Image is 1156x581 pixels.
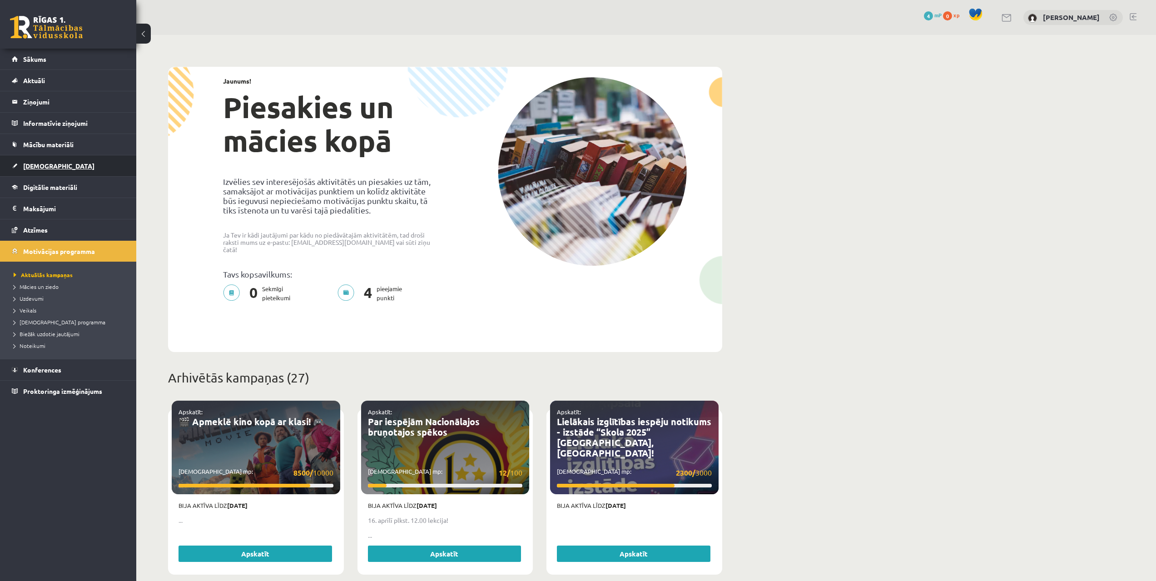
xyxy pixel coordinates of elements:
[12,134,125,155] a: Mācību materiāli
[12,241,125,262] a: Motivācijas programma
[245,284,262,303] span: 0
[12,91,125,112] a: Ziņojumi
[676,467,712,478] span: 3000
[14,342,127,350] a: Noteikumi
[23,387,102,395] span: Proktoringa izmēģinājums
[12,49,125,70] a: Sākums
[14,318,105,326] span: [DEMOGRAPHIC_DATA] programma
[12,359,125,380] a: Konferences
[12,113,125,134] a: Informatīvie ziņojumi
[23,226,48,234] span: Atzīmes
[359,284,377,303] span: 4
[14,283,59,290] span: Mācies un ziedo
[14,330,127,338] a: Biežāk uzdotie jautājumi
[223,269,438,279] p: Tavs kopsavilkums:
[499,468,510,477] strong: 12/
[14,271,127,279] a: Aktuālās kampaņas
[676,468,695,477] strong: 2300/
[557,416,711,459] a: Lielākais izglītības iespēju notikums - izstāde “Skola 2025” [GEOGRAPHIC_DATA], [GEOGRAPHIC_DATA]!
[953,11,959,19] span: xp
[924,11,942,19] a: 4 mP
[12,219,125,240] a: Atzīmes
[934,11,942,19] span: mP
[1043,13,1100,22] a: [PERSON_NAME]
[14,295,44,302] span: Uzdevumi
[557,467,712,478] p: [DEMOGRAPHIC_DATA] mp:
[368,516,448,524] strong: 16. aprīlī plkst. 12.00 lekcija!
[23,113,125,134] legend: Informatīvie ziņojumi
[943,11,952,20] span: 0
[179,501,333,510] p: Bija aktīva līdz
[368,408,392,416] a: Apskatīt:
[23,76,45,84] span: Aktuāli
[14,306,127,314] a: Veikals
[23,198,125,219] legend: Maksājumi
[179,546,332,562] a: Apskatīt
[23,247,95,255] span: Motivācijas programma
[417,502,437,509] strong: [DATE]
[12,70,125,91] a: Aktuāli
[368,501,523,510] p: Bija aktīva līdz
[12,155,125,176] a: [DEMOGRAPHIC_DATA]
[179,516,333,525] p: ...
[14,342,45,349] span: Noteikumi
[368,416,480,438] a: Par iespējām Nacionālajos bruņotajos spēkos
[557,546,710,562] a: Apskatīt
[223,177,438,215] p: Izvēlies sev interesējošās aktivitātēs un piesakies uz tām, samaksājot ar motivācijas punktiem un...
[14,283,127,291] a: Mācies un ziedo
[293,468,313,477] strong: 8500/
[179,408,203,416] a: Apskatīt:
[924,11,933,20] span: 4
[23,55,46,63] span: Sākums
[223,284,296,303] p: Sekmīgi pieteikumi
[23,366,61,374] span: Konferences
[227,502,248,509] strong: [DATE]
[223,77,251,85] strong: Jaunums!
[368,546,521,562] a: Apskatīt
[293,467,333,478] span: 10000
[1028,14,1037,23] img: Gatis Frišmanis
[557,408,581,416] a: Apskatīt:
[14,271,73,278] span: Aktuālās kampaņas
[179,467,333,478] p: [DEMOGRAPHIC_DATA] mp:
[168,368,722,387] p: Arhivētās kampaņas (27)
[223,231,438,253] p: Ja Tev ir kādi jautājumi par kādu no piedāvātajām aktivitātēm, tad droši raksti mums uz e-pastu: ...
[23,140,74,149] span: Mācību materiāli
[23,162,94,170] span: [DEMOGRAPHIC_DATA]
[498,77,687,266] img: campaign-image-1c4f3b39ab1f89d1fca25a8facaab35ebc8e40cf20aedba61fd73fb4233361ac.png
[12,177,125,198] a: Digitālie materiāli
[605,502,626,509] strong: [DATE]
[14,330,79,338] span: Biežāk uzdotie jautājumi
[368,467,523,478] p: [DEMOGRAPHIC_DATA] mp:
[14,294,127,303] a: Uzdevumi
[499,467,522,478] span: 100
[557,501,712,510] p: Bija aktīva līdz
[337,284,407,303] p: pieejamie punkti
[12,381,125,402] a: Proktoringa izmēģinājums
[23,183,77,191] span: Digitālie materiāli
[14,307,36,314] span: Veikals
[12,198,125,219] a: Maksājumi
[10,16,83,39] a: Rīgas 1. Tālmācības vidusskola
[179,416,324,427] a: 🎬 Apmeklē kino kopā ar klasi! 🎮
[14,318,127,326] a: [DEMOGRAPHIC_DATA] programma
[368,531,523,540] p: ...
[23,91,125,112] legend: Ziņojumi
[223,90,438,158] h1: Piesakies un mācies kopā
[943,11,964,19] a: 0 xp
